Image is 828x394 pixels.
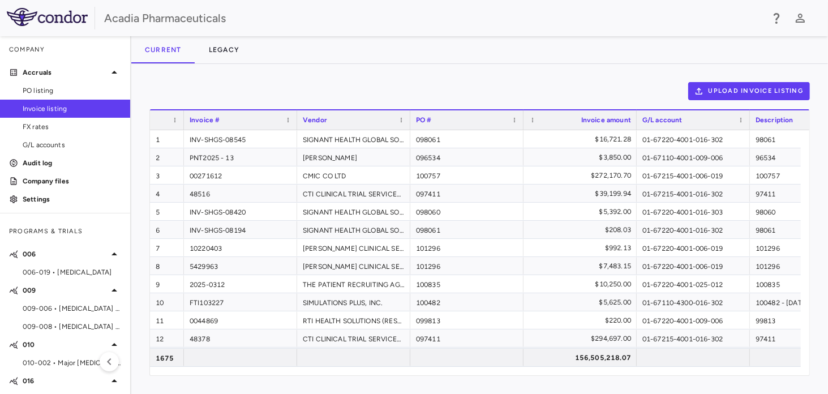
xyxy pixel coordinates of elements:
[637,293,750,311] div: 01-67110-4300-016-302
[150,203,184,220] div: 5
[410,221,524,238] div: 098061
[297,166,410,184] div: CMIC CO LTD
[23,358,121,368] span: 010-002 • Major [MEDICAL_DATA]
[637,239,750,256] div: 01-67220-4001-006-019
[297,311,410,329] div: RTI HEALTH SOLUTIONS (RESEARCH TRIANGLE INSTITUTE)
[297,329,410,347] div: CTI CLINICAL TRIAL SERVICES, INC. (CTI HOLDINGS INC.)
[756,116,793,124] span: Description
[184,148,297,166] div: PNT2025 - 13
[150,185,184,202] div: 4
[23,267,121,277] span: 006-019 • [MEDICAL_DATA]
[410,348,524,365] div: 097412
[184,203,297,220] div: INV-SHGS-08420
[297,185,410,202] div: CTI CLINICAL TRIAL SERVICES, INC. (CTI HOLDINGS INC.)
[23,249,108,259] p: 006
[23,104,121,114] span: Invoice listing
[534,329,631,348] div: $294,697.00
[150,275,184,293] div: 9
[534,239,631,257] div: $992.13
[637,311,750,329] div: 01-67220-4001-009-006
[410,185,524,202] div: 097411
[534,148,631,166] div: $3,850.00
[637,185,750,202] div: 01-67215-4001-016-302
[23,158,121,168] p: Audit log
[184,293,297,311] div: FTI103227
[534,311,631,329] div: $220.00
[150,257,184,275] div: 8
[131,36,195,63] button: Current
[297,221,410,238] div: SIGNANT HEALTH GLOBAL SOLUTIONS LIMITED
[416,116,432,124] span: PO #
[23,376,108,386] p: 016
[195,36,254,63] button: Legacy
[410,257,524,275] div: 101296
[150,239,184,256] div: 7
[23,194,121,204] p: Settings
[23,176,121,186] p: Company files
[410,311,524,329] div: 099813
[637,130,750,148] div: 01-67220-4001-016-302
[581,116,631,124] span: Invoice amount
[184,185,297,202] div: 48516
[23,285,108,295] p: 009
[688,82,810,100] button: Upload invoice listing
[297,130,410,148] div: SIGNANT HEALTH GLOBAL SOLUTIONS LIMITED
[410,275,524,293] div: 100835
[184,348,297,365] div: 48377
[534,221,631,239] div: $208.03
[7,8,88,26] img: logo-full-SnFGN8VE.png
[534,349,631,367] div: 156,505,218.07
[534,275,631,293] div: $10,250.00
[637,148,750,166] div: 01-67110-4001-009-006
[150,166,184,184] div: 3
[23,140,121,150] span: G/L accounts
[184,239,297,256] div: 10220403
[297,293,410,311] div: SIMULATIONS PLUS, INC.
[410,203,524,220] div: 098060
[410,329,524,347] div: 097411
[23,67,108,78] p: Accruals
[297,348,410,365] div: CTI CLINICAL TRIAL SERVICES, INC. (CTI HOLDINGS INC.)
[637,166,750,184] div: 01-67215-4001-006-019
[184,275,297,293] div: 2025-0312
[410,130,524,148] div: 098061
[297,257,410,275] div: [PERSON_NAME] CLINICAL SERVICES, INC.
[23,85,121,96] span: PO listing
[150,221,184,238] div: 6
[637,348,750,365] div: 01-67215-4001-016-303
[534,257,631,275] div: $7,483.15
[637,329,750,347] div: 01-67215-4001-016-302
[534,130,631,148] div: $16,721.28
[534,166,631,185] div: $272,170.70
[410,166,524,184] div: 100757
[23,122,121,132] span: FX rates
[637,221,750,238] div: 01-67220-4001-016-302
[184,130,297,148] div: INV-SHGS-08545
[184,166,297,184] div: 00271612
[297,275,410,293] div: THE PATIENT RECRUITING AGENCY LLC
[184,329,297,347] div: 48378
[150,348,184,365] div: 13
[410,293,524,311] div: 100482
[303,116,327,124] span: Vendor
[150,130,184,148] div: 1
[637,257,750,275] div: 01-67220-4001-006-019
[534,185,631,203] div: $39,199.94
[23,303,121,314] span: 009-006 • [MEDICAL_DATA] [MEDICAL_DATA]
[642,116,683,124] span: G/L account
[534,293,631,311] div: $5,625.00
[150,311,184,329] div: 11
[190,116,220,124] span: Invoice #
[637,275,750,293] div: 01-67220-4001-025-012
[150,349,184,366] div: 1675
[297,148,410,166] div: [PERSON_NAME]
[534,203,631,221] div: $5,392.00
[150,293,184,311] div: 10
[150,329,184,347] div: 12
[184,311,297,329] div: 0044869
[297,203,410,220] div: SIGNANT HEALTH GLOBAL SOLUTIONS LIMITED
[410,239,524,256] div: 101296
[23,322,121,332] span: 009-008 • [MEDICAL_DATA] [MEDICAL_DATA]
[23,340,108,350] p: 010
[104,10,762,27] div: Acadia Pharmaceuticals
